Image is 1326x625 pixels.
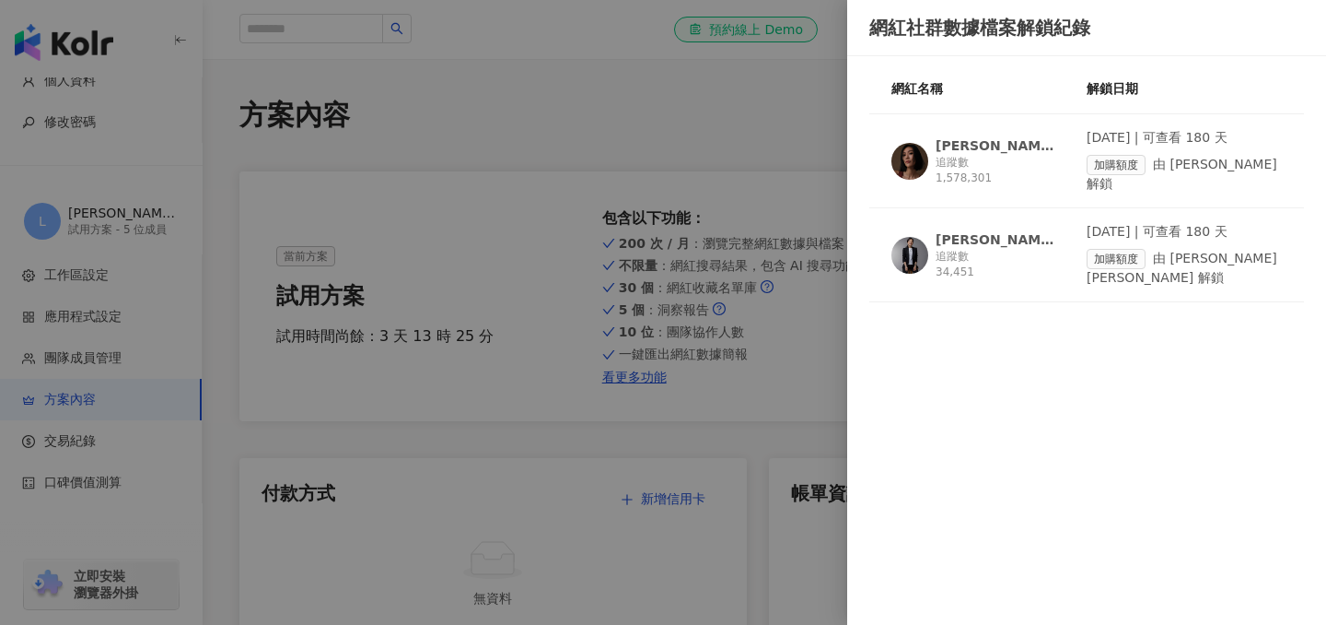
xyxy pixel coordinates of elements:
div: 網紅社群數據檔案解鎖紀錄 [869,15,1304,41]
img: KOL Avatar [891,237,928,274]
div: 追蹤數 1,578,301 [936,155,1055,186]
div: 由 [PERSON_NAME] 解鎖 [1087,155,1282,194]
span: 加購額度 [1087,249,1146,269]
div: [PERSON_NAME] [PERSON_NAME] [936,230,1055,249]
div: 由 [PERSON_NAME] [PERSON_NAME] 解鎖 [1087,249,1282,288]
a: KOL Avatar[PERSON_NAME] [PERSON_NAME]追蹤數 34,451[DATE] | 可查看 180 天加購額度由 [PERSON_NAME] [PERSON_NAME... [869,223,1304,302]
span: 加購額度 [1087,155,1146,175]
div: [DATE] | 可查看 180 天 [1087,129,1282,147]
a: KOL Avatar[PERSON_NAME]追蹤數 1,578,301[DATE] | 可查看 180 天加購額度由 [PERSON_NAME] 解鎖 [869,129,1304,208]
div: 追蹤數 34,451 [936,249,1055,280]
div: [DATE] | 可查看 180 天 [1087,223,1282,242]
div: [PERSON_NAME] [936,136,1055,155]
div: 解鎖日期 [1087,78,1282,99]
img: KOL Avatar [891,143,928,180]
div: 網紅名稱 [891,78,1087,99]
